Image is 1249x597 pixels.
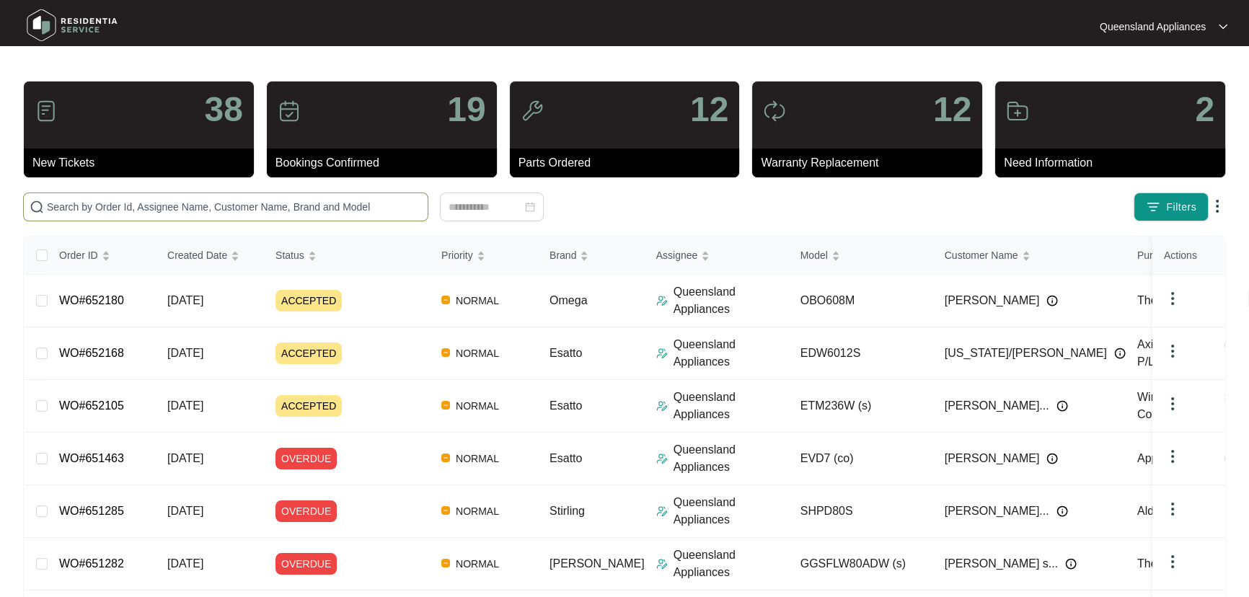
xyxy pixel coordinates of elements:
[550,294,587,306] span: Omega
[30,200,44,214] img: search-icon
[933,92,971,127] p: 12
[1164,290,1181,307] img: dropdown arrow
[550,399,582,412] span: Esatto
[275,290,342,311] span: ACCEPTED
[167,452,203,464] span: [DATE]
[933,236,1126,275] th: Customer Name
[1046,295,1058,306] img: Info icon
[656,558,668,570] img: Assigner Icon
[447,92,485,127] p: 19
[1164,342,1181,360] img: dropdown arrow
[674,494,789,529] p: Queensland Appliances
[550,247,576,263] span: Brand
[430,236,538,275] th: Priority
[167,557,203,570] span: [DATE]
[1134,193,1209,221] button: filter iconFilters
[48,236,156,275] th: Order ID
[167,247,227,263] span: Created Date
[1137,557,1219,570] span: The Good Guys
[945,503,1049,520] span: [PERSON_NAME]...
[59,399,124,412] a: WO#652105
[450,292,505,309] span: NORMAL
[521,99,544,123] img: icon
[1164,553,1181,570] img: dropdown arrow
[275,342,342,364] span: ACCEPTED
[59,347,124,359] a: WO#652168
[1046,453,1058,464] img: Info icon
[1137,452,1230,464] span: Appliances Online
[167,294,203,306] span: [DATE]
[1152,236,1224,275] th: Actions
[1146,200,1160,214] img: filter icon
[1056,505,1068,517] img: Info icon
[945,345,1107,362] span: [US_STATE]/[PERSON_NAME]
[674,441,789,476] p: Queensland Appliances
[1056,400,1068,412] img: Info icon
[22,4,123,47] img: residentia service logo
[656,400,668,412] img: Assigner Icon
[1166,200,1196,215] span: Filters
[674,547,789,581] p: Queensland Appliances
[550,347,582,359] span: Esatto
[550,505,585,517] span: Stirling
[450,345,505,362] span: NORMAL
[59,505,124,517] a: WO#651285
[441,296,450,304] img: Vercel Logo
[550,557,645,570] span: [PERSON_NAME]
[656,295,668,306] img: Assigner Icon
[789,433,933,485] td: EVD7 (co)
[1164,448,1181,465] img: dropdown arrow
[275,553,337,575] span: OVERDUE
[656,505,668,517] img: Assigner Icon
[674,336,789,371] p: Queensland Appliances
[789,236,933,275] th: Model
[167,347,203,359] span: [DATE]
[1137,294,1219,306] span: The Good Guys
[47,199,422,215] input: Search by Order Id, Assignee Name, Customer Name, Brand and Model
[35,99,58,123] img: icon
[450,450,505,467] span: NORMAL
[800,247,828,263] span: Model
[1065,558,1077,570] img: Info icon
[645,236,789,275] th: Assignee
[674,283,789,318] p: Queensland Appliances
[167,505,203,517] span: [DATE]
[441,559,450,567] img: Vercel Logo
[789,538,933,591] td: GGSFLW80ADW (s)
[945,555,1058,572] span: [PERSON_NAME] s...
[1004,154,1225,172] p: Need Information
[1219,23,1227,30] img: dropdown arrow
[441,454,450,462] img: Vercel Logo
[441,506,450,515] img: Vercel Logo
[441,401,450,410] img: Vercel Logo
[275,448,337,469] span: OVERDUE
[656,453,668,464] img: Assigner Icon
[789,485,933,538] td: SHPD80S
[275,154,497,172] p: Bookings Confirmed
[690,92,728,127] p: 12
[156,236,264,275] th: Created Date
[59,294,124,306] a: WO#652180
[450,503,505,520] span: NORMAL
[278,99,301,123] img: icon
[1209,198,1226,215] img: dropdown arrow
[550,452,582,464] span: Esatto
[264,236,430,275] th: Status
[674,389,789,423] p: Queensland Appliances
[656,348,668,359] img: Assigner Icon
[441,348,450,357] img: Vercel Logo
[1195,92,1214,127] p: 2
[789,327,933,380] td: EDW6012S
[204,92,242,127] p: 38
[761,154,982,172] p: Warranty Replacement
[450,397,505,415] span: NORMAL
[167,399,203,412] span: [DATE]
[945,292,1040,309] span: [PERSON_NAME]
[32,154,254,172] p: New Tickets
[441,247,473,263] span: Priority
[450,555,505,572] span: NORMAL
[656,247,698,263] span: Assignee
[1137,391,1238,420] span: Winning Appliances Commercial
[945,247,1018,263] span: Customer Name
[538,236,645,275] th: Brand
